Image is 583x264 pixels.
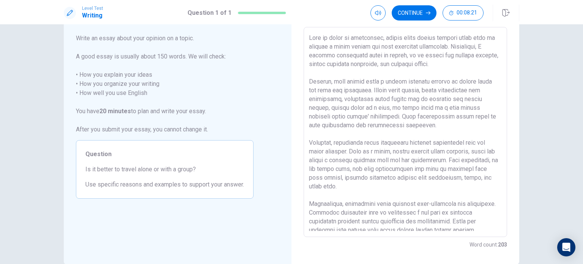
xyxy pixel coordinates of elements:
span: Is it better to travel alone or with a group? [85,165,244,174]
button: Continue [392,5,436,21]
button: 00:08:21 [443,5,484,21]
strong: 203 [498,242,507,248]
textarea: Lore ip dolor si ametconsec, adipis elits doeius tempori utlab etdo ma aliquae a minim veniam qui... [309,33,502,231]
h6: Word count : [470,240,507,249]
strong: 20 minutes [99,107,131,115]
span: Use specific reasons and examples to support your answer. [85,180,244,189]
span: Level Test [82,6,103,11]
span: Question [85,150,244,159]
span: Write an essay about your opinion on a topic. A good essay is usually about 150 words. We will ch... [76,34,254,134]
span: 00:08:21 [457,10,477,16]
h1: Writing [82,11,103,20]
div: Open Intercom Messenger [557,238,575,256]
h1: Question 1 of 1 [188,8,232,17]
